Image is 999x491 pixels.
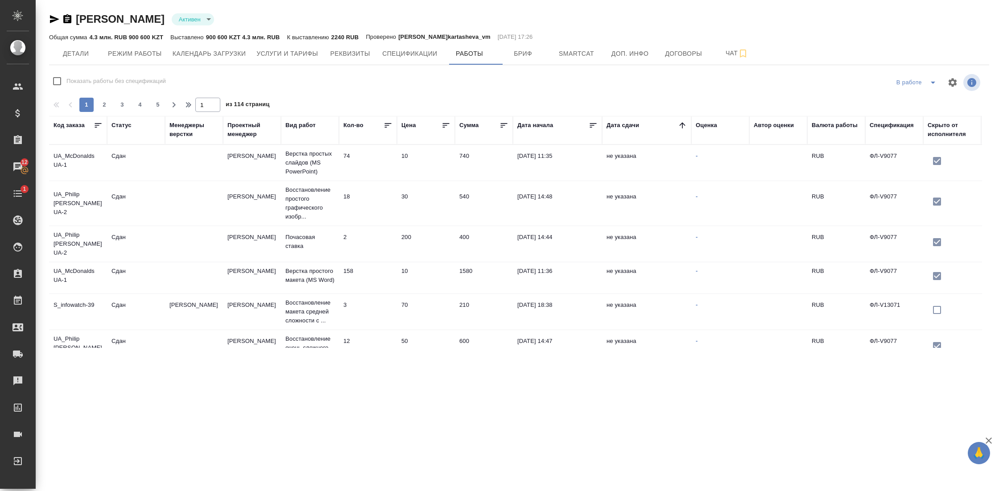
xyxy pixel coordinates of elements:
td: S_infowatch-39 [49,296,107,327]
p: 2240 RUB [331,34,359,41]
a: [PERSON_NAME] [76,13,165,25]
td: RUB [807,147,865,178]
div: Менеджеры верстки [169,121,219,139]
a: - [696,301,698,308]
td: Сдан [107,188,165,219]
span: 3 [115,100,129,109]
div: Вид работ [285,121,316,130]
td: Сдан [107,228,165,260]
td: ФЛ-V13071 [865,296,923,327]
td: 74 [339,147,397,178]
p: 900 [206,34,218,41]
td: [PERSON_NAME] [223,147,281,178]
p: Верстка простых слайдов (MS PowerPoint) [285,149,334,176]
p: Общая сумма [49,34,89,41]
td: 10 [397,262,455,293]
td: 18 [339,188,397,219]
td: 158 [339,262,397,293]
td: 12 [339,332,397,363]
span: Детали [54,48,97,59]
p: 4.3 млн. RUB [242,34,280,41]
button: 4 [133,98,147,112]
svg: Подписаться [738,48,748,59]
td: RUB [807,332,865,363]
span: 2 [97,100,111,109]
td: [DATE] 11:36 [513,262,602,293]
td: [PERSON_NAME] [223,262,281,293]
td: ФЛ-V9077 [865,188,923,219]
span: Календарь загрузки [173,48,246,59]
td: [DATE] 14:48 [513,188,602,219]
p: 900 [129,34,140,41]
p: Восстановление простого графического изобр... [285,186,334,221]
td: не указана [602,188,691,219]
td: не указана [602,262,691,293]
a: 12 [2,156,33,178]
a: - [696,338,698,344]
div: Сумма [459,121,479,130]
td: UA_McDonalds UA-1 [49,147,107,178]
td: UA_Philip [PERSON_NAME] UA-2 [49,186,107,221]
p: 600 KZT [218,34,242,41]
a: - [696,234,698,240]
td: 10 [397,147,455,178]
td: 600 [455,332,513,363]
p: 4.3 млн. RUB [89,34,128,41]
button: 5 [151,98,165,112]
div: Цена [401,121,416,130]
p: К выставлению [287,34,331,41]
button: Скопировать ссылку [62,14,73,25]
td: ФЛ-V9077 [865,332,923,363]
td: [PERSON_NAME] [223,332,281,363]
td: 200 [397,228,455,260]
td: 740 [455,147,513,178]
td: 50 [397,332,455,363]
div: split button [894,75,942,90]
td: [PERSON_NAME] [223,228,281,260]
span: 1 [17,185,31,194]
td: не указана [602,228,691,260]
td: 30 [397,188,455,219]
td: [DATE] 14:44 [513,228,602,260]
div: Активен [172,13,214,25]
a: - [696,153,698,159]
button: 3 [115,98,129,112]
div: Автор оценки [754,121,794,130]
td: ФЛ-V9077 [865,147,923,178]
div: Код заказа [54,121,85,130]
td: 400 [455,228,513,260]
td: Сдан [107,332,165,363]
td: Сдан [107,147,165,178]
div: Дата сдачи [607,121,639,130]
td: RUB [807,296,865,327]
span: Настроить таблицу [942,72,963,93]
button: 2 [97,98,111,112]
div: Скрыто от исполнителя [928,121,977,139]
a: 1 [2,182,33,205]
td: ФЛ-V9077 [865,228,923,260]
button: Активен [176,16,203,23]
span: 4 [133,100,147,109]
td: [PERSON_NAME] [223,296,281,327]
span: Договоры [662,48,705,59]
td: ФЛ-V9077 [865,262,923,293]
span: Режим работы [108,48,162,59]
td: 210 [455,296,513,327]
span: Посмотреть информацию [963,74,982,91]
span: Реквизиты [329,48,372,59]
span: из 114 страниц [226,99,269,112]
p: [DATE] 17:26 [498,33,533,41]
td: UA_Philip [PERSON_NAME] UA-2 [49,226,107,262]
td: 3 [339,296,397,327]
td: UA_Philip [PERSON_NAME] UA-2 [49,330,107,366]
td: Сдан [107,262,165,293]
a: - [696,268,698,274]
span: Работы [448,48,491,59]
td: RUB [807,262,865,293]
td: не указана [602,147,691,178]
div: Спецификация [870,121,914,130]
p: [PERSON_NAME]kartasheva_vm [398,33,491,41]
td: [PERSON_NAME] [165,296,223,327]
td: 1580 [455,262,513,293]
p: Почасовая ставка [285,233,334,251]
